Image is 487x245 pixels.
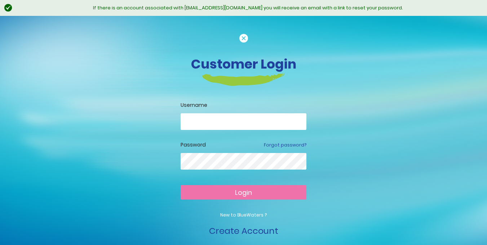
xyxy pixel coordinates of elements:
[181,141,206,149] label: Password
[239,34,248,43] img: cancel
[264,142,306,148] a: Forgot password?
[209,225,278,237] a: Create Account
[44,56,444,72] h3: Customer Login
[181,101,306,109] label: Username
[16,4,480,12] div: If there is an account associated with [EMAIL_ADDRESS][DOMAIN_NAME] you will receive an email wit...
[202,74,285,86] img: login-heading-border.png
[235,188,252,197] span: Login
[181,212,306,218] p: New to BlueWaters ?
[181,185,306,200] button: Login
